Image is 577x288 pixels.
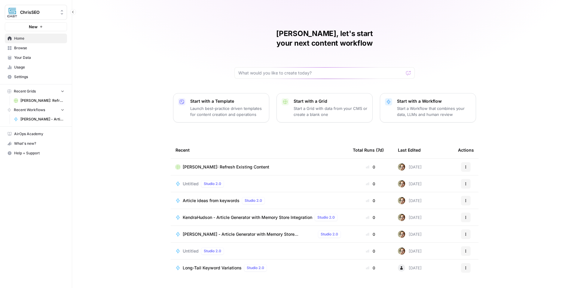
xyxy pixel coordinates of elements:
[5,34,67,43] a: Home
[14,65,64,70] span: Usage
[398,197,405,204] img: dgvnr7e784zoarby4zq8eivda5uh
[294,98,368,104] p: Start with a Grid
[5,5,67,20] button: Workspace: ChrisSEO
[5,139,67,148] div: What's new?
[14,150,64,156] span: Help + Support
[294,105,368,117] p: Start a Grid with data from your CMS or create a blank one
[176,164,343,170] a: [PERSON_NAME]: Refresh Existing Content
[5,43,67,53] a: Browse
[183,265,242,271] span: Long-Tail Keyword Variations
[398,231,422,238] div: [DATE]
[5,139,67,148] button: What's new?
[5,53,67,62] a: Your Data
[398,231,405,238] img: dgvnr7e784zoarby4zq8eivda5uh
[176,231,343,238] a: [PERSON_NAME] - Article Generator with Memory Store IntegrationStudio 2.0
[14,55,64,60] span: Your Data
[353,231,388,237] div: 0
[14,131,64,137] span: AirOps Academy
[397,105,471,117] p: Start a Workflow that combines your data, LLMs and human review
[353,142,384,158] div: Total Runs (7d)
[11,96,67,105] a: [PERSON_NAME]: Refresh Existing Content
[5,129,67,139] a: AirOps Academy
[398,197,422,204] div: [DATE]
[398,247,405,255] img: dgvnr7e784zoarby4zq8eivda5uh
[353,198,388,204] div: 0
[176,180,343,187] a: UntitledStudio 2.0
[5,148,67,158] button: Help + Support
[183,248,199,254] span: Untitled
[247,265,264,271] span: Studio 2.0
[204,181,221,186] span: Studio 2.0
[353,214,388,220] div: 0
[20,117,64,122] span: [PERSON_NAME] - Article Generator with Memory Store Integration
[183,164,269,170] span: [PERSON_NAME]: Refresh Existing Content
[398,142,421,158] div: Last Edited
[29,24,38,30] span: New
[176,214,343,221] a: KendraHudson - Article Generator with Memory Store IntegrationStudio 2.0
[321,232,338,237] span: Studio 2.0
[14,74,64,80] span: Settings
[5,105,67,114] button: Recent Workflows
[398,163,405,171] img: dgvnr7e784zoarby4zq8eivda5uh
[398,163,422,171] div: [DATE]
[398,214,422,221] div: [DATE]
[11,114,67,124] a: [PERSON_NAME] - Article Generator with Memory Store Integration
[238,70,404,76] input: What would you like to create today?
[398,214,405,221] img: dgvnr7e784zoarby4zq8eivda5uh
[234,29,415,48] h1: [PERSON_NAME], let's start your next content workflow
[398,180,422,187] div: [DATE]
[5,87,67,96] button: Recent Grids
[176,197,343,204] a: Article ideas from keywordsStudio 2.0
[458,142,474,158] div: Actions
[398,264,422,271] div: [DATE]
[353,164,388,170] div: 0
[14,36,64,41] span: Home
[183,214,312,220] span: KendraHudson - Article Generator with Memory Store Integration
[317,215,335,220] span: Studio 2.0
[397,98,471,104] p: Start with a Workflow
[20,9,56,15] span: ChrisSEO
[176,247,343,255] a: UntitledStudio 2.0
[398,247,422,255] div: [DATE]
[183,231,316,237] span: [PERSON_NAME] - Article Generator with Memory Store Integration
[353,248,388,254] div: 0
[380,93,476,123] button: Start with a WorkflowStart a Workflow that combines your data, LLMs and human review
[245,198,262,203] span: Studio 2.0
[5,22,67,31] button: New
[176,142,343,158] div: Recent
[183,181,199,187] span: Untitled
[353,265,388,271] div: 0
[173,93,269,123] button: Start with a TemplateLaunch best-practice driven templates for content creation and operations
[190,98,264,104] p: Start with a Template
[176,264,343,271] a: Long-Tail Keyword VariationsStudio 2.0
[5,62,67,72] a: Usage
[14,89,36,94] span: Recent Grids
[7,7,18,18] img: ChrisSEO Logo
[276,93,373,123] button: Start with a GridStart a Grid with data from your CMS or create a blank one
[20,98,64,103] span: [PERSON_NAME]: Refresh Existing Content
[183,198,240,204] span: Article ideas from keywords
[353,181,388,187] div: 0
[14,107,45,113] span: Recent Workflows
[5,72,67,82] a: Settings
[14,45,64,51] span: Browse
[204,248,221,254] span: Studio 2.0
[398,180,405,187] img: dgvnr7e784zoarby4zq8eivda5uh
[190,105,264,117] p: Launch best-practice driven templates for content creation and operations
